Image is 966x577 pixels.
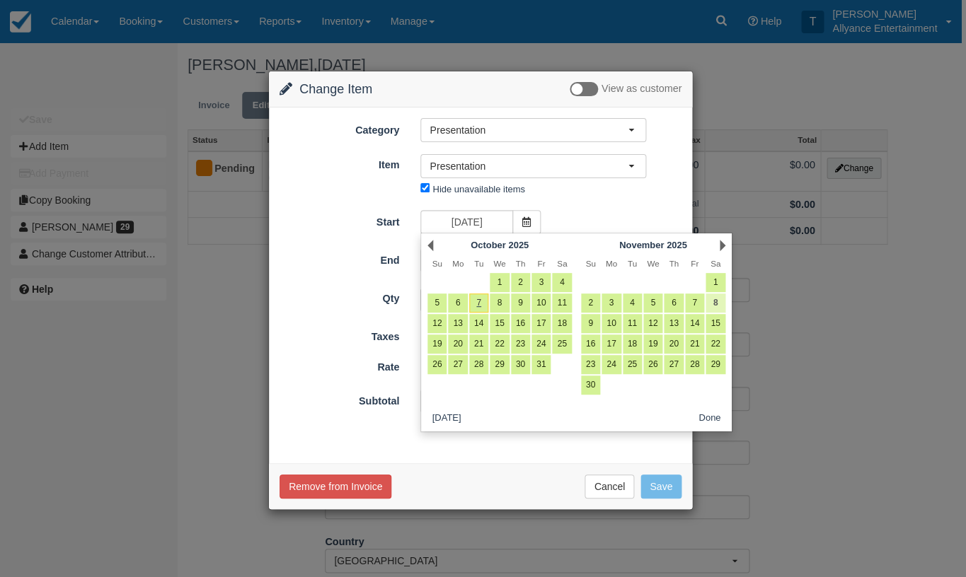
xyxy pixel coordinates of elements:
label: Category [269,118,410,138]
span: Sunday [432,259,442,268]
a: 4 [623,293,642,313]
a: 30 [511,355,530,374]
span: View as customer [602,83,682,95]
a: 10 [602,314,621,333]
a: 5 [427,293,447,313]
button: Cancel [585,474,634,499]
a: 19 [427,334,447,354]
a: 6 [664,293,683,313]
a: 3 [531,273,551,292]
label: Taxes [269,325,410,344]
div: 1 Day [410,356,692,380]
span: Tuesday [474,259,483,268]
label: End [269,248,410,268]
a: 24 [602,355,621,374]
a: 11 [552,293,571,313]
span: Monday [606,259,617,268]
a: 21 [469,334,488,354]
span: Presentation [430,159,628,173]
a: 23 [511,334,530,354]
a: 13 [664,314,683,333]
span: Presentation [430,123,628,137]
span: Change Item [299,82,372,96]
a: 6 [448,293,467,313]
a: 29 [490,355,509,374]
a: 9 [511,293,530,313]
span: October [471,240,506,250]
a: 18 [623,334,642,354]
span: Sunday [585,259,595,268]
button: Save [640,474,682,499]
a: 26 [643,355,662,374]
a: Prev [427,240,433,251]
a: 21 [685,334,704,354]
span: Wednesday [493,259,505,268]
a: 3 [602,293,621,313]
a: 22 [490,334,509,354]
a: 1 [490,273,509,292]
a: 7 [469,293,488,313]
span: Thursday [515,259,525,268]
a: 12 [427,314,447,333]
a: 20 [448,334,467,354]
span: 2025 [508,240,529,250]
a: 25 [623,355,642,374]
a: 16 [511,314,530,333]
label: Rate [269,355,410,375]
label: Item [269,153,410,173]
span: Friday [691,259,698,268]
a: 31 [531,355,551,374]
a: 18 [552,314,571,333]
a: 1 [706,273,725,292]
a: 17 [602,334,621,354]
a: 23 [581,355,600,374]
a: 24 [531,334,551,354]
a: 15 [706,314,725,333]
a: 19 [643,334,662,354]
a: 29 [706,355,725,374]
span: Monday [452,259,464,268]
label: Hide unavailable items [432,184,524,194]
label: Start [269,210,410,230]
a: 11 [623,314,642,333]
button: [DATE] [427,410,466,428]
a: 28 [685,355,704,374]
a: 4 [552,273,571,292]
a: 25 [552,334,571,354]
a: 27 [664,355,683,374]
a: 20 [664,334,683,354]
a: 15 [490,314,509,333]
span: Friday [537,259,545,268]
a: 2 [511,273,530,292]
a: 26 [427,355,447,374]
a: 13 [448,314,467,333]
a: 14 [469,314,488,333]
a: 17 [531,314,551,333]
a: 16 [581,334,600,354]
span: Saturday [711,259,720,268]
a: 8 [706,293,725,313]
a: 7 [685,293,704,313]
label: Subtotal [269,389,410,409]
span: Tuesday [628,259,637,268]
a: 5 [643,293,662,313]
a: 9 [581,314,600,333]
a: 2 [581,293,600,313]
a: 10 [531,293,551,313]
button: Presentation [420,118,646,142]
a: 30 [581,375,600,395]
a: 27 [448,355,467,374]
a: 12 [643,314,662,333]
a: 22 [706,334,725,354]
button: Done [693,410,726,428]
span: Saturday [557,259,567,268]
a: 14 [685,314,704,333]
a: 28 [469,355,488,374]
button: Remove from Invoice [280,474,391,499]
span: November [619,240,664,250]
span: Wednesday [647,259,659,268]
a: Next [720,240,725,251]
span: Thursday [669,259,679,268]
label: Qty [269,286,410,306]
button: Presentation [420,154,646,178]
